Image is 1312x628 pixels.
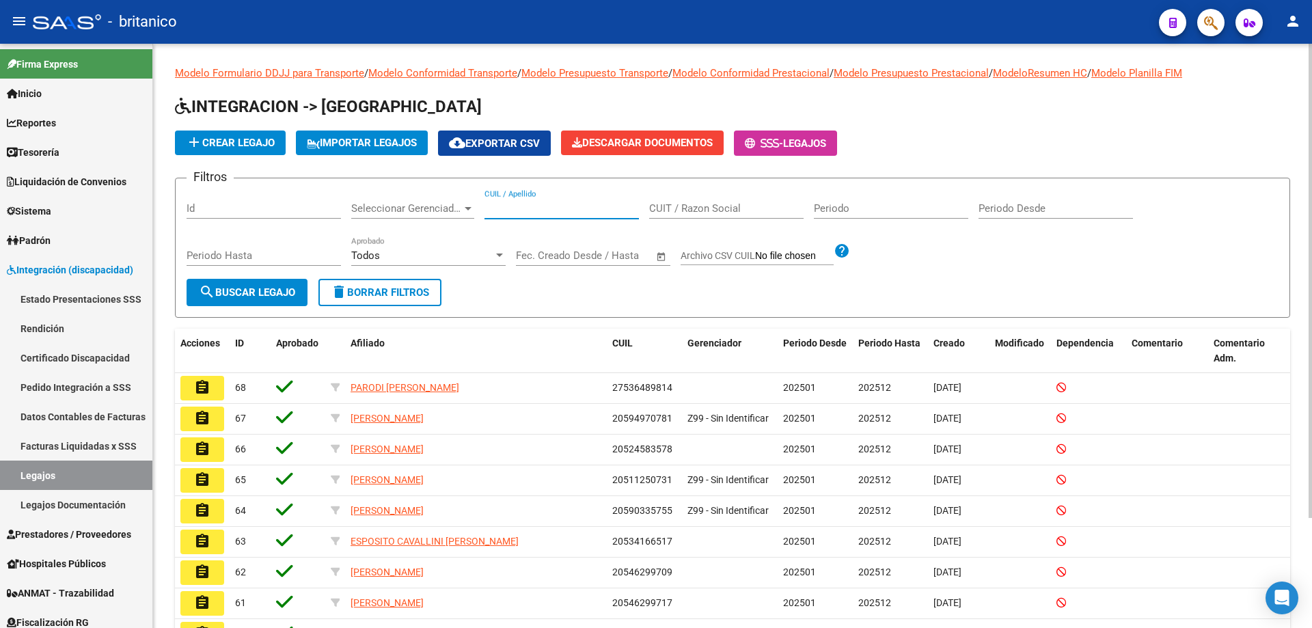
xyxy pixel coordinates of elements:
span: [PERSON_NAME] [351,566,424,577]
datatable-header-cell: Periodo Desde [778,329,853,374]
span: ANMAT - Trazabilidad [7,586,114,601]
span: [PERSON_NAME] [351,413,424,424]
span: [PERSON_NAME] [351,505,424,516]
datatable-header-cell: Aprobado [271,329,325,374]
span: 65 [235,474,246,485]
span: 64 [235,505,246,516]
span: 20546299709 [612,566,672,577]
span: 20511250731 [612,474,672,485]
span: ESPOSITO CAVALLINI [PERSON_NAME] [351,536,519,547]
span: Aprobado [276,338,318,349]
span: [PERSON_NAME] [351,474,424,485]
span: 61 [235,597,246,608]
span: [DATE] [933,566,961,577]
span: - [745,137,783,150]
span: 202512 [858,597,891,608]
span: Comentario [1132,338,1183,349]
span: 20534166517 [612,536,672,547]
datatable-header-cell: Modificado [989,329,1051,374]
span: INTEGRACION -> [GEOGRAPHIC_DATA] [175,97,482,116]
span: 20590335755 [612,505,672,516]
span: 202501 [783,597,816,608]
mat-icon: cloud_download [449,135,465,151]
button: Crear Legajo [175,131,286,155]
span: Hospitales Públicos [7,556,106,571]
span: [DATE] [933,597,961,608]
span: 27536489814 [612,382,672,393]
span: Crear Legajo [186,137,275,149]
datatable-header-cell: Periodo Hasta [853,329,928,374]
mat-icon: assignment [194,472,210,488]
button: IMPORTAR LEGAJOS [296,131,428,155]
span: 202501 [783,443,816,454]
mat-icon: add [186,134,202,150]
datatable-header-cell: Creado [928,329,989,374]
span: 202512 [858,505,891,516]
span: Integración (discapacidad) [7,262,133,277]
span: 202501 [783,382,816,393]
span: Acciones [180,338,220,349]
span: Descargar Documentos [572,137,713,149]
span: 202512 [858,413,891,424]
span: Buscar Legajo [199,286,295,299]
span: ID [235,338,244,349]
mat-icon: delete [331,284,347,300]
datatable-header-cell: Acciones [175,329,230,374]
span: [DATE] [933,413,961,424]
mat-icon: assignment [194,502,210,519]
span: 20524583578 [612,443,672,454]
mat-icon: assignment [194,379,210,396]
span: 202512 [858,566,891,577]
datatable-header-cell: Comentario [1126,329,1208,374]
span: 20546299717 [612,597,672,608]
span: PARODI [PERSON_NAME] [351,382,459,393]
a: Modelo Planilla FIM [1091,67,1182,79]
a: Modelo Presupuesto Prestacional [834,67,989,79]
button: Borrar Filtros [318,279,441,306]
span: Gerenciador [687,338,741,349]
span: 62 [235,566,246,577]
datatable-header-cell: CUIL [607,329,682,374]
datatable-header-cell: Dependencia [1051,329,1126,374]
span: Todos [351,249,380,262]
span: CUIL [612,338,633,349]
span: Comentario Adm. [1214,338,1265,364]
span: 202512 [858,443,891,454]
div: Open Intercom Messenger [1266,582,1298,614]
span: [DATE] [933,474,961,485]
button: -Legajos [734,131,837,156]
span: Borrar Filtros [331,286,429,299]
span: 202512 [858,536,891,547]
span: [DATE] [933,443,961,454]
button: Exportar CSV [438,131,551,156]
span: IMPORTAR LEGAJOS [307,137,417,149]
a: ModeloResumen HC [993,67,1087,79]
span: [DATE] [933,382,961,393]
span: 66 [235,443,246,454]
span: Afiliado [351,338,385,349]
span: Tesorería [7,145,59,160]
button: Descargar Documentos [561,131,724,155]
mat-icon: person [1285,13,1301,29]
span: 202512 [858,474,891,485]
mat-icon: help [834,243,850,259]
a: Modelo Conformidad Transporte [368,67,517,79]
span: Z99 - Sin Identificar [687,505,769,516]
span: [PERSON_NAME] [351,443,424,454]
span: Periodo Desde [783,338,847,349]
span: Reportes [7,115,56,131]
span: [PERSON_NAME] [351,597,424,608]
button: Buscar Legajo [187,279,307,306]
mat-icon: menu [11,13,27,29]
span: Sistema [7,204,51,219]
span: 20594970781 [612,413,672,424]
mat-icon: assignment [194,595,210,611]
input: Fecha inicio [516,249,571,262]
span: [DATE] [933,536,961,547]
span: 202501 [783,505,816,516]
mat-icon: search [199,284,215,300]
span: Padrón [7,233,51,248]
button: Open calendar [654,249,670,264]
mat-icon: assignment [194,410,210,426]
datatable-header-cell: Gerenciador [682,329,778,374]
